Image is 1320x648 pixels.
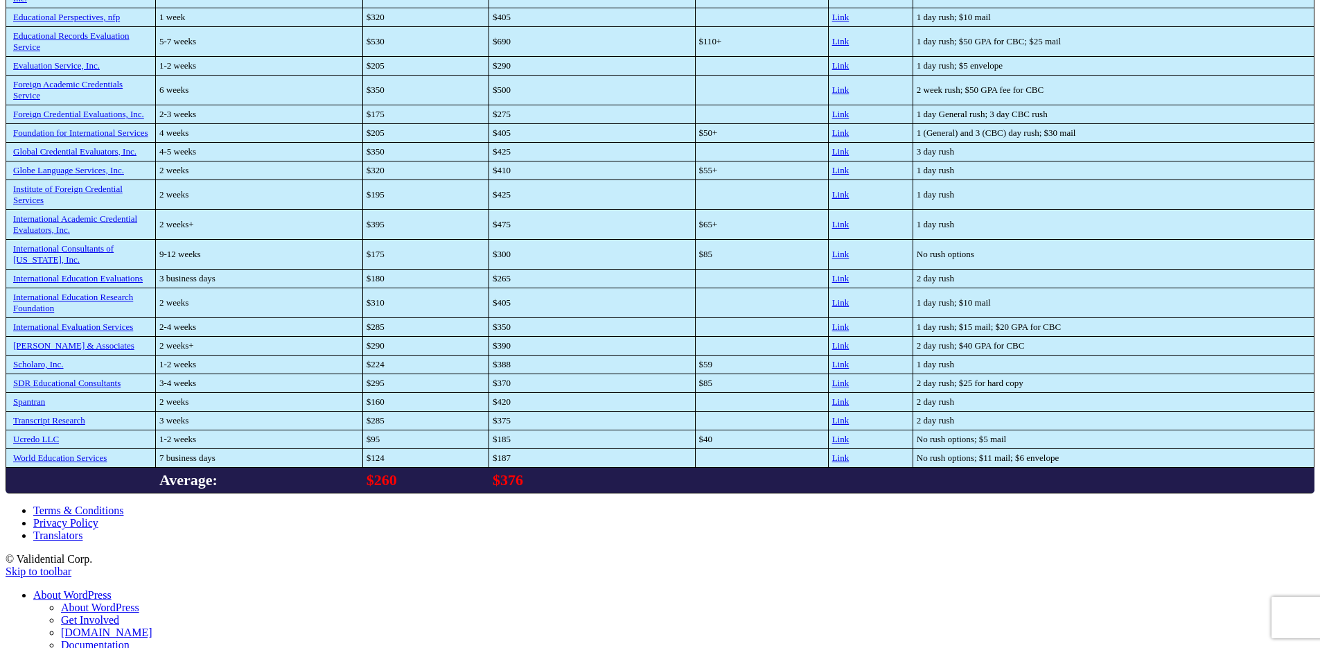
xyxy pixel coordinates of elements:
a: Link [832,340,850,351]
td: 1 day rush; $10 mail [913,8,1314,26]
td: 1 day rush; $50 GPA for CBC; $25 mail [913,26,1314,56]
td: 3 day rush [913,142,1314,161]
a: Educational Records Evaluation Service [13,30,130,52]
a: Link [832,359,850,369]
a: Get Involved [61,614,119,626]
td: $350 [362,75,489,105]
td: 1 day rush [913,355,1314,374]
td: 1 day General rush; 3 day CBC rush [913,105,1314,123]
a: Link [832,396,850,407]
td: 6 weeks [156,75,363,105]
td: $350 [489,317,695,336]
a: Link [832,165,850,175]
a: Scholaro, Inc. [13,359,64,369]
a: Institute of Foreign Credential Services [13,184,123,205]
td: 4-5 weeks [156,142,363,161]
td: $224 [362,355,489,374]
a: Link [832,322,850,332]
span: About WordPress [33,589,112,601]
td: $205 [362,56,489,75]
td: $275 [489,105,695,123]
td: $175 [362,239,489,269]
td: 2 day rush [913,392,1314,411]
td: $175 [362,105,489,123]
td: $290 [362,336,489,355]
a: Educational Perspectives, nfp [13,12,120,22]
a: Link [832,189,850,200]
a: Link [832,85,850,95]
td: $50+ [695,123,828,142]
td: 1-2 weeks [156,430,363,448]
td: $65+ [695,209,828,239]
td: $265 [489,269,695,288]
a: Skip to toolbar [6,566,71,577]
td: $85 [695,239,828,269]
td: $195 [362,179,489,209]
td: 4 weeks [156,123,363,142]
td: 1-2 weeks [156,56,363,75]
a: Translators [33,529,82,541]
td: 2 day rush; $25 for hard copy [913,374,1314,392]
td: $285 [362,411,489,430]
td: No rush options; $5 mail [913,430,1314,448]
a: Link [832,415,850,426]
a: International Education Research Foundation [13,292,133,313]
ul: About WordPress [33,602,1314,627]
td: 3-4 weeks [156,374,363,392]
td: 2 weeks+ [156,209,363,239]
a: Foreign Academic Credentials Service [13,79,123,100]
td: $124 [362,448,489,467]
td: 2 day rush; $40 GPA for CBC [913,336,1314,355]
td: $530 [362,26,489,56]
td: 2 weeks [156,392,363,411]
td: 1 day rush [913,161,1314,179]
a: Evaluation Service, Inc. [13,60,100,71]
a: Foreign Credential Evaluations, Inc. [13,109,144,119]
td: $300 [489,239,695,269]
td: 1 day rush [913,209,1314,239]
a: Privacy Policy [33,517,98,529]
td: $405 [489,8,695,26]
td: No rush options [913,239,1314,269]
a: Link [832,297,850,308]
td: $185 [489,430,695,448]
a: Link [832,434,850,444]
td: $350 [362,142,489,161]
a: [DOMAIN_NAME] [61,627,152,638]
a: Link [832,273,850,283]
td: $180 [362,269,489,288]
td: $320 [362,8,489,26]
td: 1 day rush; $10 mail [913,288,1314,317]
td: $375 [489,411,695,430]
a: International Education Evaluations [13,273,143,283]
td: $500 [489,75,695,105]
td: $85 [695,374,828,392]
td: $690 [489,26,695,56]
td: $405 [489,123,695,142]
td: $95 [362,430,489,448]
td: 2 weeks [156,179,363,209]
td: 9-12 weeks [156,239,363,269]
a: Globe Language Services, Inc. [13,165,124,175]
td: $320 [362,161,489,179]
a: [PERSON_NAME] & Associates [13,340,134,351]
td: $395 [362,209,489,239]
td: $370 [489,374,695,392]
td: $160 [362,392,489,411]
a: Ucredo LLC [13,434,59,444]
a: Link [832,12,850,22]
a: Link [832,128,850,138]
td: 5-7 weeks [156,26,363,56]
a: Link [832,378,850,388]
a: Transcript Research [13,415,85,426]
a: Spantran [13,396,45,407]
td: 1 day rush; $15 mail; $20 GPA for CBC [913,317,1314,336]
td: 3 business days [156,269,363,288]
a: Terms & Conditions [33,505,123,516]
td: $425 [489,142,695,161]
td: 3 weeks [156,411,363,430]
td: $410 [489,161,695,179]
strong: $260 [367,471,397,489]
td: $59 [695,355,828,374]
a: Link [832,109,850,119]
